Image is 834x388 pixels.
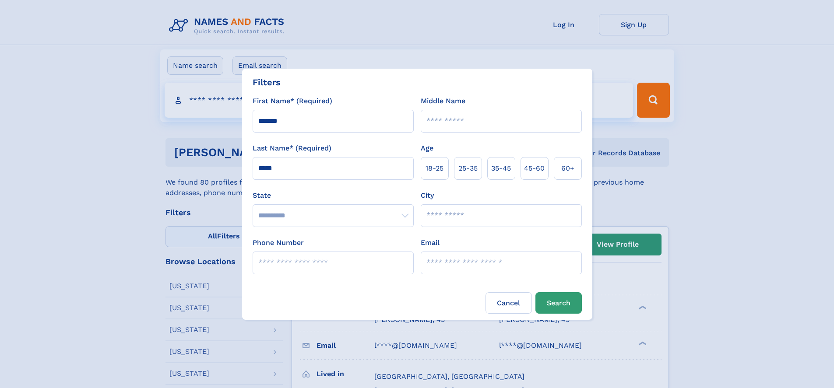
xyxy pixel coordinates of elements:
[486,292,532,314] label: Cancel
[491,163,511,174] span: 35‑45
[421,190,434,201] label: City
[421,143,433,154] label: Age
[421,238,440,248] label: Email
[253,76,281,89] div: Filters
[421,96,465,106] label: Middle Name
[426,163,443,174] span: 18‑25
[253,96,332,106] label: First Name* (Required)
[253,238,304,248] label: Phone Number
[458,163,478,174] span: 25‑35
[253,143,331,154] label: Last Name* (Required)
[535,292,582,314] button: Search
[561,163,574,174] span: 60+
[253,190,414,201] label: State
[524,163,545,174] span: 45‑60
